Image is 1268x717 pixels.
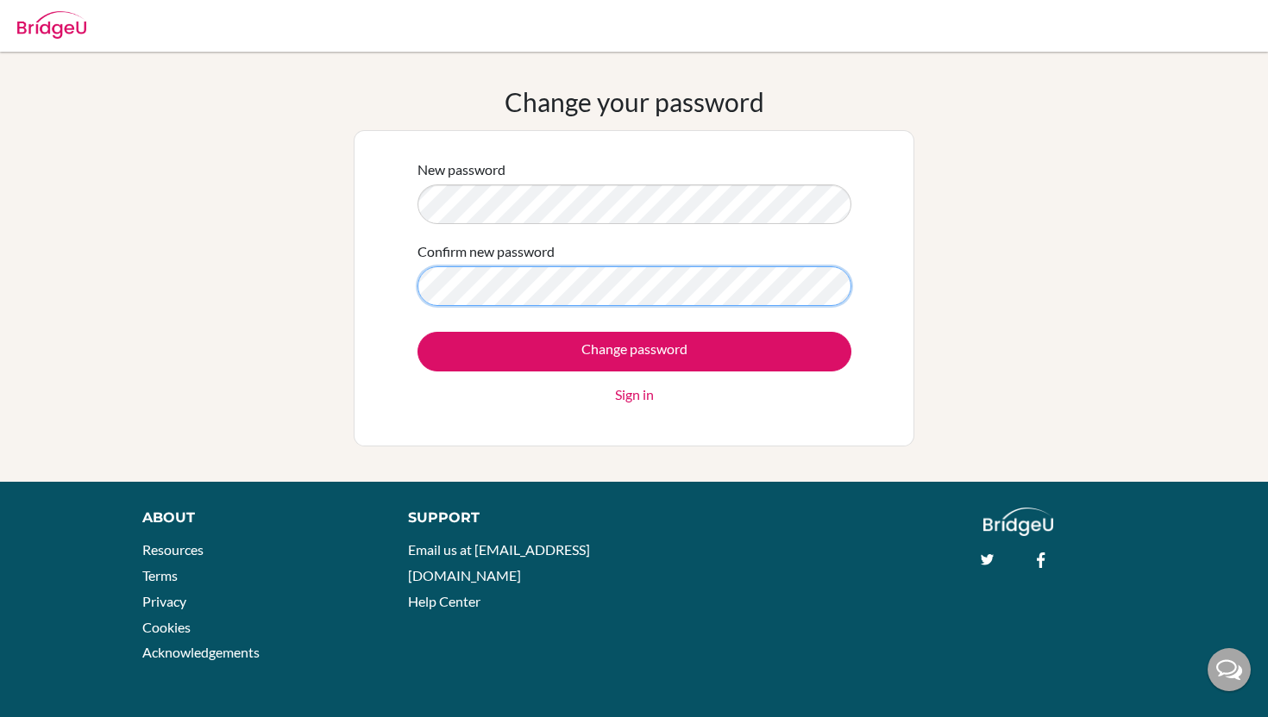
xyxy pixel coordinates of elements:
[505,86,764,117] h1: Change your password
[142,541,204,558] a: Resources
[408,508,617,528] div: Support
[417,159,505,180] label: New password
[40,12,75,28] span: Help
[142,567,178,583] a: Terms
[615,384,654,405] a: Sign in
[417,241,555,262] label: Confirm new password
[408,593,480,609] a: Help Center
[408,541,590,583] a: Email us at [EMAIL_ADDRESS][DOMAIN_NAME]
[142,508,369,528] div: About
[417,332,851,371] input: Change password
[142,619,191,635] a: Cookies
[17,11,86,39] img: Bridge-U
[142,644,260,660] a: Acknowledgements
[142,593,186,609] a: Privacy
[983,508,1053,536] img: logo_white@2x-f4f0deed5e89b7ecb1c2cc34c3e3d731f90f0f143d5ea2071677605dd97b5244.png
